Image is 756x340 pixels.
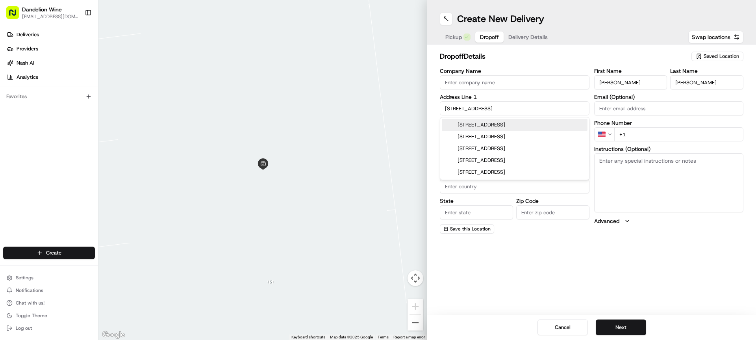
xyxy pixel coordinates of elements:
a: Nash AI [3,57,98,69]
span: Chat with us! [16,300,44,306]
a: Powered byPylon [56,195,95,201]
button: Dandelion Wine[EMAIL_ADDRESS][DOMAIN_NAME] [3,3,82,22]
img: 1736555255976-a54dd68f-1ca7-489b-9aae-adbdc363a1c4 [8,75,22,89]
img: Google [100,330,126,340]
label: Last Name [670,68,743,74]
img: 8571987876998_91fb9ceb93ad5c398215_72.jpg [17,75,31,89]
button: Keyboard shortcuts [291,334,325,340]
div: 💻 [67,177,73,183]
button: Swap locations [688,31,743,43]
span: API Documentation [74,176,126,184]
label: Zip Code [516,198,589,204]
span: Log out [16,325,32,331]
span: Nash AI [17,59,34,67]
h1: Create New Delivery [457,13,544,25]
span: Delivery Details [508,33,548,41]
h2: dropoff Details [440,51,687,62]
input: Clear [20,51,130,59]
div: Suggestions [440,117,589,180]
input: Enter zip code [516,205,589,219]
span: Wisdom [PERSON_NAME] [24,143,84,150]
button: Zoom out [408,315,423,331]
a: 📗Knowledge Base [5,173,63,187]
button: See all [122,101,143,110]
button: [EMAIL_ADDRESS][DOMAIN_NAME] [22,13,78,20]
input: Enter country [440,179,589,193]
input: Enter last name [670,75,743,89]
button: Start new chat [134,78,143,87]
img: 1736555255976-a54dd68f-1ca7-489b-9aae-adbdc363a1c4 [16,123,22,129]
input: Enter email address [594,101,744,115]
label: Phone Number [594,120,744,126]
input: Enter phone number [614,127,744,141]
label: Advanced [594,217,619,225]
input: Enter address [440,101,589,115]
button: Log out [3,323,95,334]
span: [DATE] [90,122,106,128]
img: Wisdom Oko [8,136,20,151]
button: Chat with us! [3,297,95,308]
span: Dropoff [480,33,499,41]
span: Pickup [445,33,462,41]
input: Enter first name [594,75,667,89]
div: [STREET_ADDRESS] [442,131,587,143]
label: Address Line 1 [440,94,589,100]
button: Toggle Theme [3,310,95,321]
span: Wisdom [PERSON_NAME] [24,122,84,128]
div: Start new chat [35,75,129,83]
a: 💻API Documentation [63,173,130,187]
div: [STREET_ADDRESS] [442,143,587,154]
span: Providers [17,45,38,52]
div: [STREET_ADDRESS] [442,154,587,166]
span: Analytics [17,74,38,81]
span: • [85,143,88,150]
button: Notifications [3,285,95,296]
button: Saved Location [691,51,743,62]
a: Providers [3,43,98,55]
div: 📗 [8,177,14,183]
a: Deliveries [3,28,98,41]
p: Welcome 👋 [8,32,143,44]
label: Instructions (Optional) [594,146,744,152]
a: Open this area in Google Maps (opens a new window) [100,330,126,340]
span: Notifications [16,287,43,294]
a: Report a map error [393,335,425,339]
label: State [440,198,513,204]
div: Favorites [3,90,95,103]
span: Toggle Theme [16,312,47,319]
span: Pylon [78,195,95,201]
span: Knowledge Base [16,176,60,184]
div: [STREET_ADDRESS] [442,166,587,178]
img: Wisdom Oko [8,115,20,130]
button: Map camera controls [408,270,423,286]
div: Past conversations [8,102,50,109]
a: Terms [378,335,389,339]
button: Next [596,320,646,335]
button: Dandelion Wine [22,6,62,13]
label: First Name [594,68,667,74]
span: Create [46,249,61,256]
img: 1736555255976-a54dd68f-1ca7-489b-9aae-adbdc363a1c4 [16,144,22,150]
span: Swap locations [692,33,730,41]
button: Save this Location [440,224,494,234]
div: [STREET_ADDRESS] [442,119,587,131]
input: Enter company name [440,75,589,89]
span: Settings [16,275,33,281]
span: Saved Location [704,53,739,60]
button: Cancel [537,320,588,335]
a: Analytics [3,71,98,84]
label: Company Name [440,68,589,74]
span: Save this Location [450,226,491,232]
div: We're available if you need us! [35,83,108,89]
button: Settings [3,272,95,283]
span: Deliveries [17,31,39,38]
button: Advanced [594,217,744,225]
span: • [85,122,88,128]
span: Map data ©2025 Google [330,335,373,339]
button: Zoom in [408,299,423,314]
img: Nash [8,8,24,24]
input: Enter state [440,205,513,219]
span: [DATE] [90,143,106,150]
